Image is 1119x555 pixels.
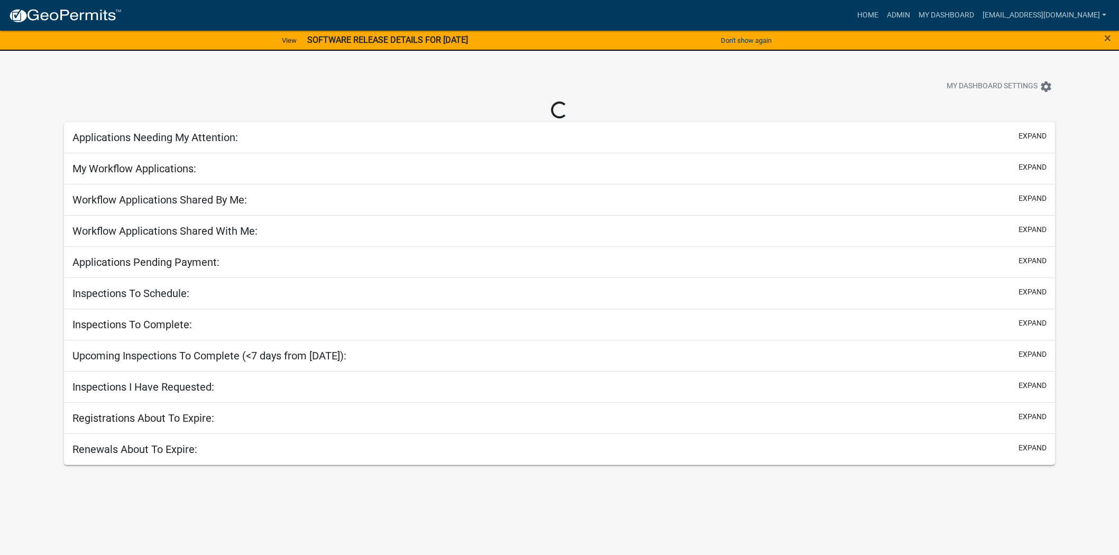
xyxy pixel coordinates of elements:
h5: Applications Needing My Attention: [72,131,238,144]
a: View [278,32,301,49]
button: expand [1019,318,1047,329]
h5: Upcoming Inspections To Complete (<7 days from [DATE]): [72,349,346,362]
span: × [1104,31,1111,45]
span: My Dashboard Settings [947,80,1038,93]
i: settings [1040,80,1052,93]
button: expand [1019,380,1047,391]
h5: Applications Pending Payment: [72,256,219,269]
h5: Inspections To Complete: [72,318,192,331]
button: expand [1019,411,1047,422]
h5: Workflow Applications Shared By Me: [72,193,247,206]
h5: My Workflow Applications: [72,162,196,175]
button: My Dashboard Settingssettings [938,76,1061,97]
button: expand [1019,255,1047,266]
button: expand [1019,286,1047,298]
button: expand [1019,131,1047,142]
button: Close [1104,32,1111,44]
h5: Inspections I Have Requested: [72,381,214,393]
a: Admin [883,5,914,25]
h5: Registrations About To Expire: [72,412,214,424]
a: My Dashboard [914,5,978,25]
button: expand [1019,224,1047,235]
button: expand [1019,162,1047,173]
h5: Renewals About To Expire: [72,443,197,456]
button: expand [1019,193,1047,204]
h5: Workflow Applications Shared With Me: [72,225,258,237]
a: [EMAIL_ADDRESS][DOMAIN_NAME] [978,5,1111,25]
button: Don't show again [717,32,776,49]
h5: Inspections To Schedule: [72,287,189,300]
button: expand [1019,442,1047,454]
a: Home [853,5,883,25]
button: expand [1019,349,1047,360]
strong: SOFTWARE RELEASE DETAILS FOR [DATE] [307,35,468,45]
